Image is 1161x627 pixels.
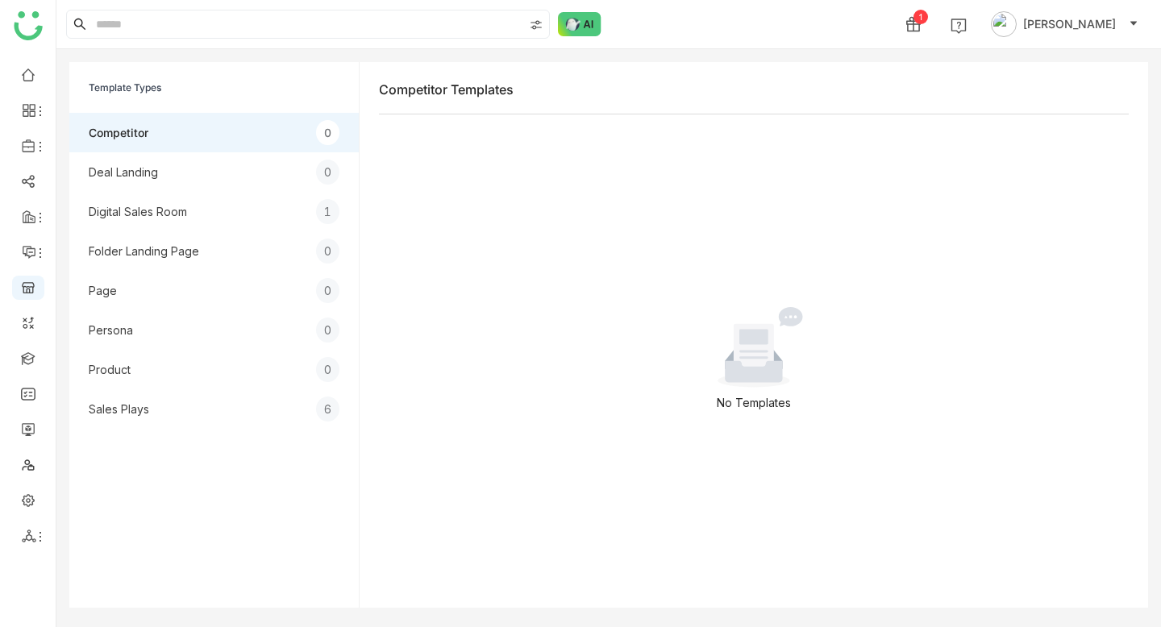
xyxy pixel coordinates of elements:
[316,397,339,421] div: 6
[991,11,1017,37] img: avatar
[89,322,133,338] div: Persona
[988,11,1142,37] button: [PERSON_NAME]
[530,19,543,31] img: search-type.svg
[89,361,131,378] div: Product
[316,160,339,185] div: 0
[316,318,339,343] div: 0
[1023,15,1116,33] span: [PERSON_NAME]
[558,12,601,36] img: ask-buddy-normal.svg
[14,11,43,40] img: logo
[89,203,187,220] div: Digital Sales Room
[913,10,928,24] div: 1
[951,18,967,34] img: help.svg
[316,278,339,303] div: 0
[316,239,339,264] div: 0
[680,394,828,412] p: No Templates
[89,124,148,141] div: Competitor
[316,199,339,224] div: 1
[89,401,149,417] div: Sales Plays
[89,243,199,260] div: Folder Landing Page
[89,282,117,299] div: Page
[316,120,339,145] div: 0
[316,357,339,382] div: 0
[69,62,359,113] div: Template Types
[379,81,1129,98] div: Competitor Templates
[89,164,158,181] div: Deal Landing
